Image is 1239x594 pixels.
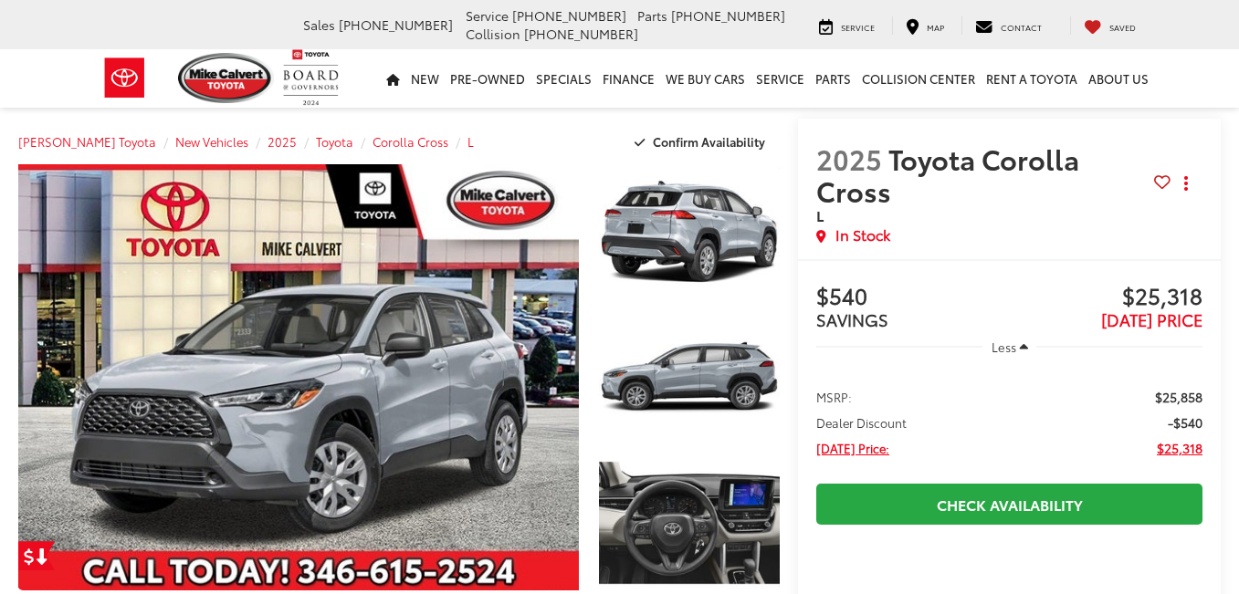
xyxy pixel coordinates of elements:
a: Toyota [316,133,353,150]
span: $25,318 [1157,439,1202,457]
span: [PHONE_NUMBER] [524,25,638,43]
span: Dealer Discount [816,413,907,432]
img: 2025 Toyota Corolla Cross L [597,453,782,592]
span: [PHONE_NUMBER] [512,6,626,25]
a: Collision Center [856,49,981,108]
span: Toyota Corolla Cross [816,139,1079,210]
a: Map [892,16,958,35]
button: Less [982,330,1037,363]
span: In Stock [835,224,890,245]
span: $540 [816,284,1009,311]
span: Service [466,6,509,25]
img: 2025 Toyota Corolla Cross L [597,308,782,447]
button: Confirm Availability [625,126,781,158]
a: L [467,133,474,150]
span: -$540 [1168,413,1202,432]
span: Parts [637,6,667,25]
a: New [405,49,445,108]
span: [PHONE_NUMBER] [339,16,453,34]
img: 2025 Toyota Corolla Cross L [13,163,584,592]
a: New Vehicles [175,133,248,150]
a: Expand Photo 0 [18,164,579,590]
a: Parts [810,49,856,108]
span: SAVINGS [816,307,888,331]
a: Finance [597,49,660,108]
span: Sales [303,16,335,34]
a: Expand Photo 3 [599,455,780,590]
span: Less [992,339,1016,355]
img: Mike Calvert Toyota [178,53,275,103]
span: Map [927,21,944,33]
span: Confirm Availability [653,133,765,150]
span: MSRP: [816,388,852,406]
span: $25,318 [1010,284,1202,311]
span: Collision [466,25,520,43]
span: [DATE] PRICE [1101,307,1202,331]
a: Corolla Cross [373,133,448,150]
span: [PHONE_NUMBER] [671,6,785,25]
a: Service [751,49,810,108]
span: L [816,204,824,225]
a: Rent a Toyota [981,49,1083,108]
a: Expand Photo 1 [599,164,780,299]
img: 2025 Toyota Corolla Cross L [597,162,782,301]
a: Get Price Drop Alert [18,541,55,570]
span: 2025 [816,139,882,178]
button: Actions [1171,168,1202,200]
span: $25,858 [1155,388,1202,406]
a: Check Availability [816,484,1202,525]
a: WE BUY CARS [660,49,751,108]
a: [PERSON_NAME] Toyota [18,133,156,150]
img: Toyota [90,48,159,108]
a: Expand Photo 2 [599,309,780,444]
span: dropdown dots [1184,176,1188,191]
span: Saved [1109,21,1136,33]
a: My Saved Vehicles [1070,16,1150,35]
a: Service [805,16,888,35]
a: Specials [530,49,597,108]
span: Contact [1001,21,1042,33]
span: Service [841,21,875,33]
a: Home [381,49,405,108]
a: Contact [961,16,1055,35]
a: About Us [1083,49,1154,108]
a: 2025 [268,133,297,150]
span: [DATE] Price: [816,439,889,457]
a: Pre-Owned [445,49,530,108]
